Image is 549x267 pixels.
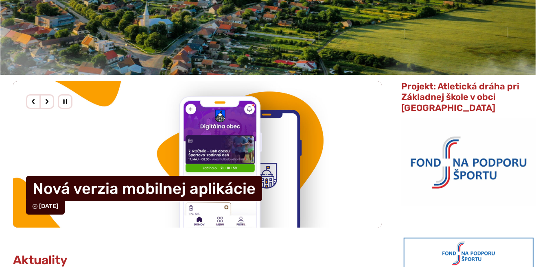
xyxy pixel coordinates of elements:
img: logo_fnps.png [401,118,536,206]
a: Nová verzia mobilnej aplikácie [DATE] [13,81,382,228]
h3: Aktuality [13,254,68,267]
h4: Nová verzia mobilnej aplikácie [26,176,262,201]
div: Predošlý slajd [26,94,41,109]
div: Nasledujúci slajd [39,94,54,109]
span: [DATE] [39,203,58,210]
div: 3 / 8 [13,81,382,228]
div: Pozastaviť pohyb slajdera [58,94,72,109]
span: Projekt: Atletická dráha pri Základnej škole v obci [GEOGRAPHIC_DATA] [401,81,519,113]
